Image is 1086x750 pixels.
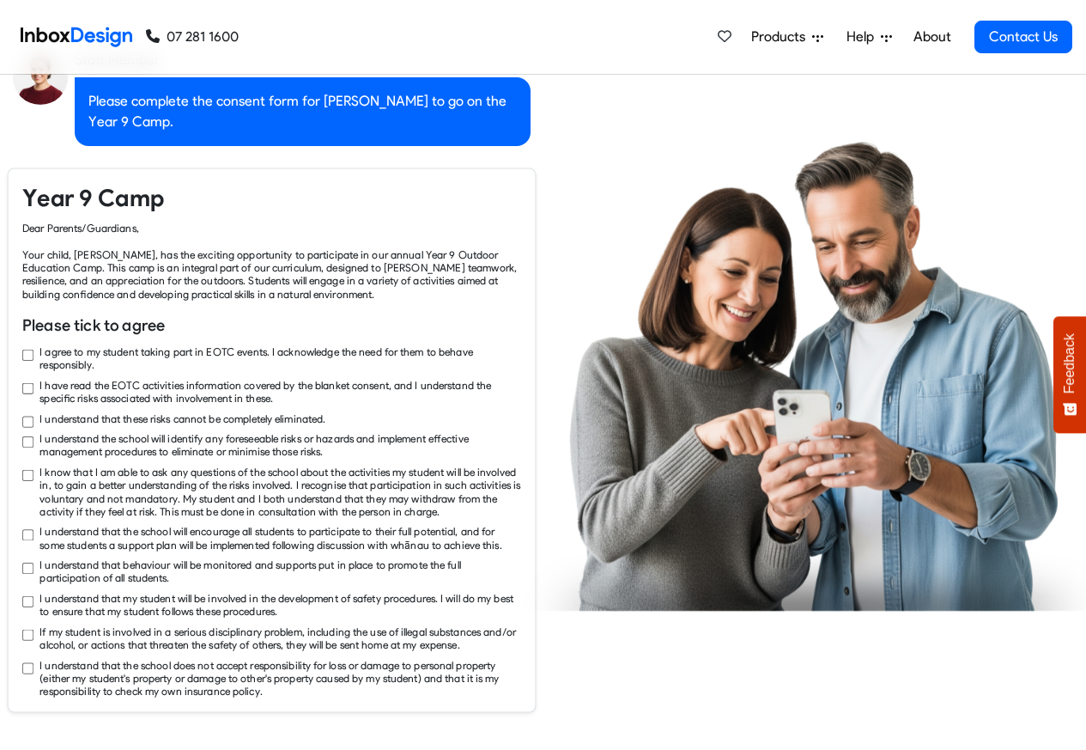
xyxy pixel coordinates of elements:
span: Products [751,27,812,47]
div: Please complete the consent form for [PERSON_NAME] to go on the Year 9 Camp. [75,77,531,146]
label: If my student is involved in a serious disciplinary problem, including the use of illegal substan... [39,625,520,651]
a: 07 281 1600 [146,27,239,47]
label: I understand that my student will be involved in the development of safety procedures. I will do ... [39,591,520,618]
div: Dear Parents/Guardians, Your child, [PERSON_NAME], has the exciting opportunity to participate in... [22,222,521,301]
h4: Year 9 Camp [22,183,521,215]
label: I agree to my student taking part in EOTC events. I acknowledge the need for them to behave respo... [39,345,520,371]
label: I understand the school will identify any foreseeable risks or hazards and implement effective ma... [39,432,520,459]
a: Products [744,20,830,54]
label: I understand that behaviour will be monitored and supports put in place to promote the full parti... [39,558,520,585]
label: I understand that these risks cannot be completely eliminated. [39,412,325,424]
a: Help [840,20,899,54]
span: Feedback [1062,333,1077,393]
span: Help [846,27,881,47]
button: Feedback - Show survey [1053,316,1086,433]
label: I understand that the school does not accept responsibility for loss or damage to personal proper... [39,658,520,698]
label: I understand that the school will encourage all students to participate to their full potential, ... [39,525,520,552]
img: staff_avatar.png [13,50,68,105]
label: I have read the EOTC activities information covered by the blanket consent, and I understand the ... [39,378,520,405]
label: I know that I am able to ask any questions of the school about the activities my student will be ... [39,465,520,517]
a: Contact Us [974,21,1072,53]
a: About [908,20,956,54]
h6: Please tick to agree [22,314,521,338]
